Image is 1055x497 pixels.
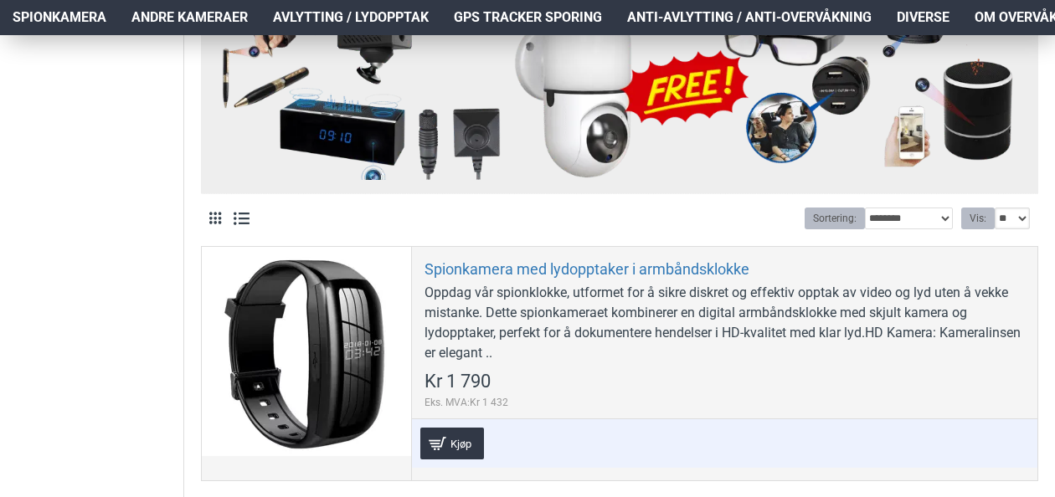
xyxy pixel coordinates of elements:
[131,8,248,28] span: Andre kameraer
[13,8,106,28] span: Spionkamera
[425,259,749,279] a: Spionkamera med lydopptaker i armbåndsklokke
[273,8,429,28] span: Avlytting / Lydopptak
[897,8,949,28] span: Diverse
[627,8,872,28] span: Anti-avlytting / Anti-overvåkning
[805,208,865,229] label: Sortering:
[425,372,491,391] span: Kr 1 790
[202,247,411,456] a: Spionkamera med lydopptaker i armbåndsklokke Spionkamera med lydopptaker i armbåndsklokke
[454,8,602,28] span: GPS Tracker Sporing
[425,395,508,410] span: Eks. MVA:Kr 1 432
[446,438,476,449] span: Kjøp
[425,283,1025,363] div: Oppdag vår spionklokke, utformet for å sikre diskret og effektiv opptak av video og lyd uten å ve...
[961,208,995,229] label: Vis:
